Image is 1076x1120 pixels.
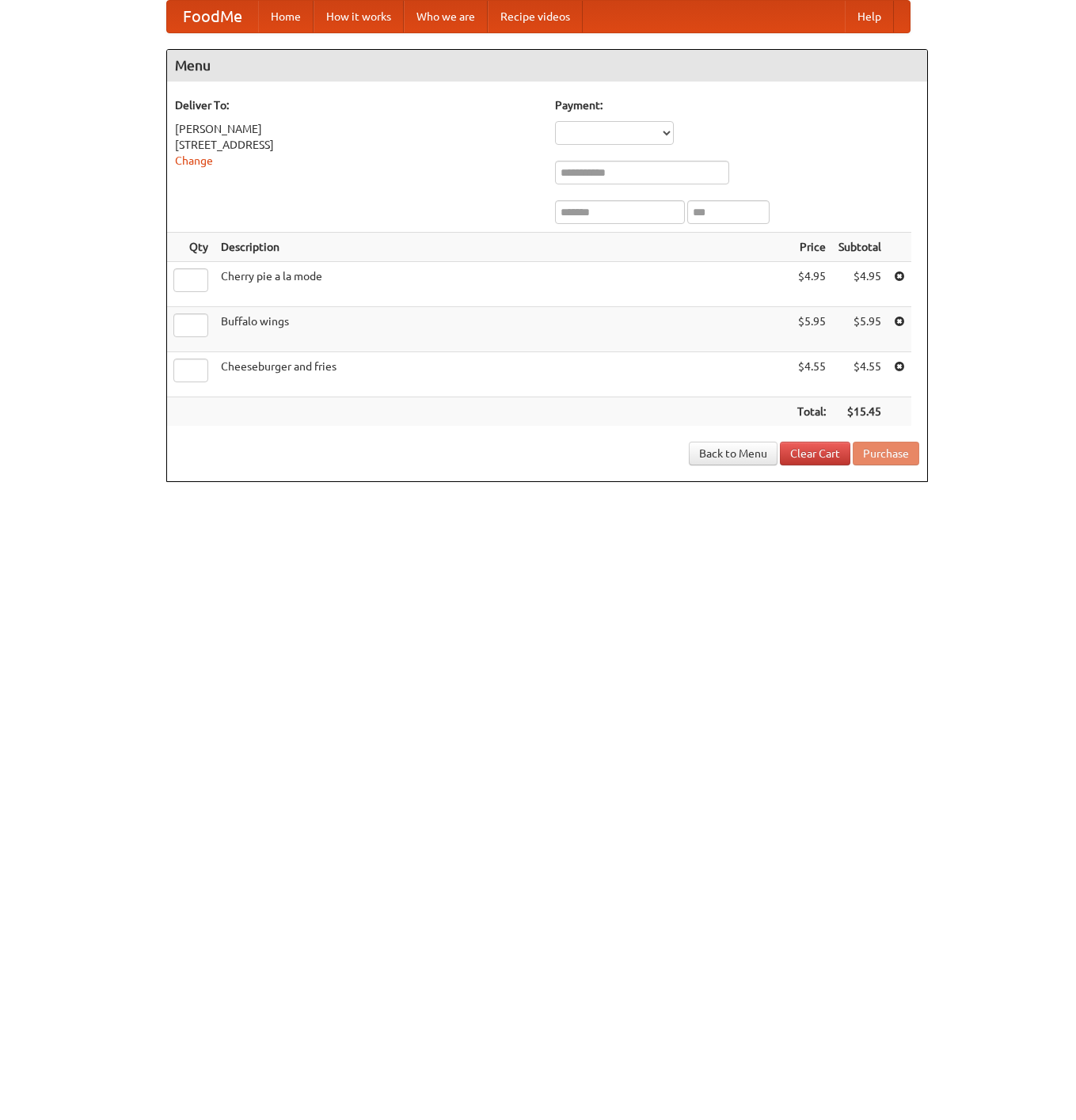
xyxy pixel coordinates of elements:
th: Price [791,233,832,262]
button: Purchase [853,442,919,465]
th: Subtotal [832,233,888,262]
h5: Payment: [555,97,919,113]
a: Who we are [404,1,488,32]
a: How it works [314,1,404,32]
a: Clear Cart [780,442,850,465]
h4: Menu [167,50,927,82]
td: $4.55 [832,352,888,397]
a: Home [258,1,314,32]
td: Buffalo wings [215,307,791,352]
td: $5.95 [832,307,888,352]
td: $5.95 [791,307,832,352]
td: Cheeseburger and fries [215,352,791,397]
th: Qty [167,233,215,262]
h5: Deliver To: [175,97,539,113]
th: Total: [791,397,832,427]
a: Help [845,1,894,32]
td: Cherry pie a la mode [215,262,791,307]
td: $4.95 [791,262,832,307]
a: FoodMe [167,1,258,32]
td: $4.95 [832,262,888,307]
a: Back to Menu [689,442,778,465]
a: Change [175,154,213,167]
div: [PERSON_NAME] [175,121,539,137]
div: [STREET_ADDRESS] [175,137,539,153]
th: Description [215,233,791,262]
td: $4.55 [791,352,832,397]
th: $15.45 [832,397,888,427]
a: Recipe videos [488,1,583,32]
